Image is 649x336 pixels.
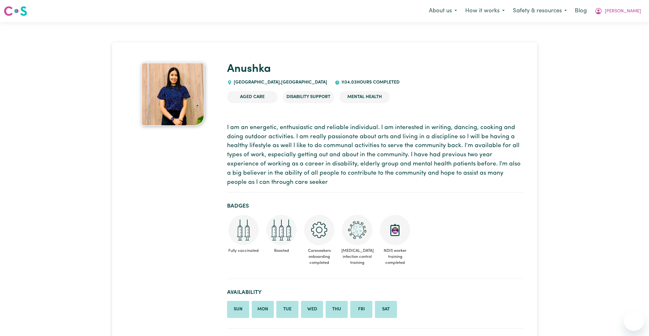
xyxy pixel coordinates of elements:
[425,4,461,18] button: About us
[228,215,259,245] img: Care and support worker has received 2 doses of COVID-19 vaccine
[227,91,278,103] li: Aged Care
[252,301,274,318] li: Available on Monday
[4,5,27,17] img: Careseekers logo
[339,91,390,103] li: Mental Health
[232,80,327,85] span: [GEOGRAPHIC_DATA] , [GEOGRAPHIC_DATA]
[227,301,249,318] li: Available on Sunday
[375,301,397,318] li: Available on Saturday
[227,203,523,209] h2: Badges
[340,80,400,85] span: 1134.03 hours completed
[379,245,412,269] span: NDIS worker training completed
[126,63,220,126] a: Anushka's profile picture'
[380,215,410,245] img: CS Academy: Introduction to NDIS Worker Training course completed
[341,245,374,269] span: [MEDICAL_DATA] infection control training
[342,215,372,245] img: CS Academy: COVID-19 Infection Control Training course completed
[227,245,260,256] span: Fully vaccinated
[591,4,645,18] button: My Account
[624,311,644,331] iframe: Button to launch messaging window
[605,8,641,15] span: [PERSON_NAME]
[461,4,509,18] button: How it works
[141,63,204,126] img: Anushka
[303,245,336,269] span: Careseekers onboarding completed
[276,301,298,318] li: Available on Tuesday
[4,4,27,18] a: Careseekers logo
[227,123,523,187] p: I am an energetic, enthusiastic and reliable individual. I am interested in writing, dancing, coo...
[571,4,591,18] a: Blog
[227,64,271,75] a: Anushka
[265,245,298,256] span: Boosted
[304,215,334,245] img: CS Academy: Careseekers Onboarding course completed
[266,215,297,245] img: Care and support worker has received booster dose of COVID-19 vaccination
[301,301,323,318] li: Available on Wednesday
[509,4,571,18] button: Safety & resources
[227,289,523,296] h2: Availability
[283,91,334,103] li: Disability Support
[326,301,348,318] li: Available on Thursday
[350,301,372,318] li: Available on Friday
